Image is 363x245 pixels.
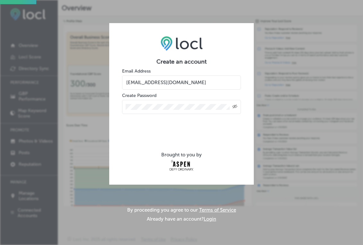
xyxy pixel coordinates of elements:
[204,216,216,222] button: Login
[122,152,241,158] div: Brought to you by
[127,207,236,213] p: By proceeding you agree to our
[122,68,151,74] label: Email Address
[147,216,216,222] p: Already have an account?
[232,104,237,110] span: Toggle password visibility
[199,207,236,213] a: Terms of Service
[169,160,194,171] img: Aspen
[122,58,241,65] h2: Create an account
[161,36,203,51] img: LOCL logo
[122,93,156,98] label: Create Password
[133,117,230,142] iframe: reCAPTCHA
